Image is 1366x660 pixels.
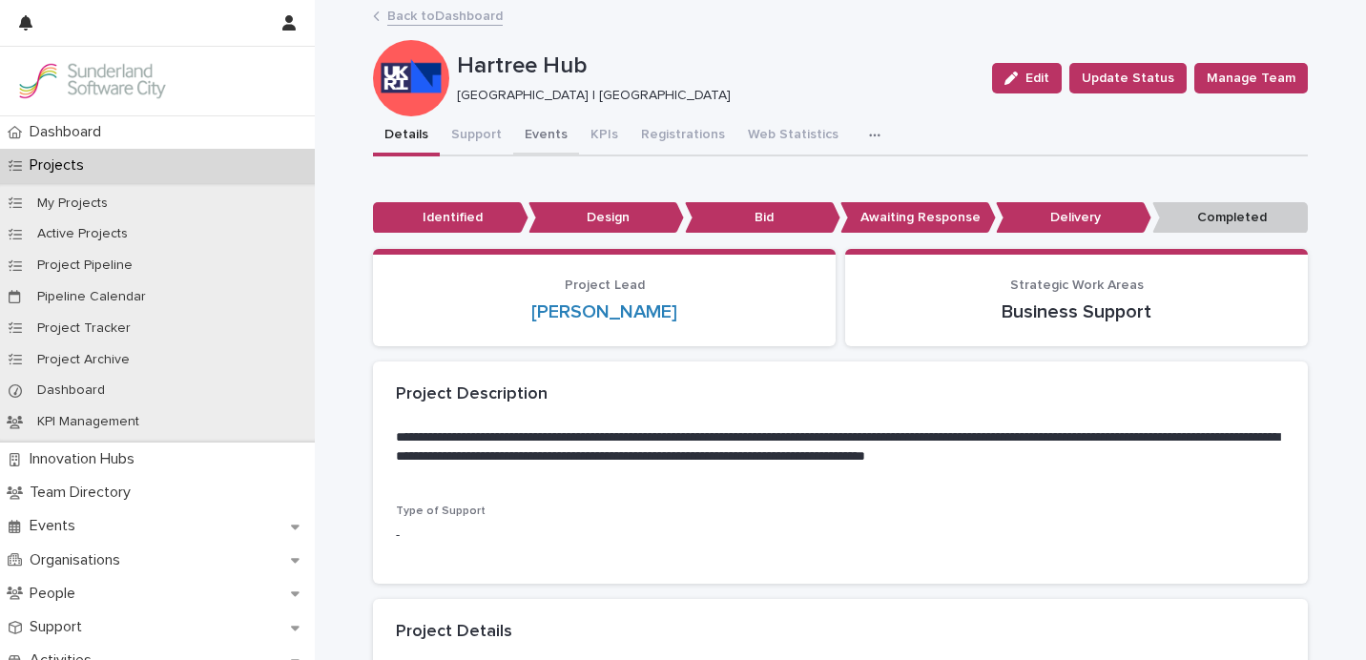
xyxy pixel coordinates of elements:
[22,289,161,305] p: Pipeline Calendar
[992,63,1062,93] button: Edit
[22,618,97,636] p: Support
[513,116,579,156] button: Events
[531,300,677,323] a: [PERSON_NAME]
[440,116,513,156] button: Support
[22,156,99,175] p: Projects
[565,278,645,292] span: Project Lead
[685,202,840,234] p: Bid
[22,382,120,399] p: Dashboard
[736,116,850,156] button: Web Statistics
[1082,69,1174,88] span: Update Status
[996,202,1151,234] p: Delivery
[396,622,512,643] h2: Project Details
[1069,63,1187,93] button: Update Status
[15,62,168,100] img: Kay6KQejSz2FjblR6DWv
[457,52,977,80] p: Hartree Hub
[1025,72,1049,85] span: Edit
[457,88,969,104] p: [GEOGRAPHIC_DATA] | [GEOGRAPHIC_DATA]
[22,484,146,502] p: Team Directory
[579,116,630,156] button: KPIs
[22,320,146,337] p: Project Tracker
[840,202,996,234] p: Awaiting Response
[1010,278,1144,292] span: Strategic Work Areas
[1152,202,1308,234] p: Completed
[1207,69,1295,88] span: Manage Team
[868,300,1285,323] p: Business Support
[396,505,486,517] span: Type of Support
[22,226,143,242] p: Active Projects
[22,517,91,535] p: Events
[22,123,116,141] p: Dashboard
[22,450,150,468] p: Innovation Hubs
[396,384,548,405] h2: Project Description
[387,4,503,26] a: Back toDashboard
[22,196,123,212] p: My Projects
[630,116,736,156] button: Registrations
[22,258,148,274] p: Project Pipeline
[22,585,91,603] p: People
[528,202,684,234] p: Design
[22,352,145,368] p: Project Archive
[373,202,528,234] p: Identified
[22,414,155,430] p: KPI Management
[396,526,1285,546] p: -
[22,551,135,569] p: Organisations
[373,116,440,156] button: Details
[1194,63,1308,93] button: Manage Team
